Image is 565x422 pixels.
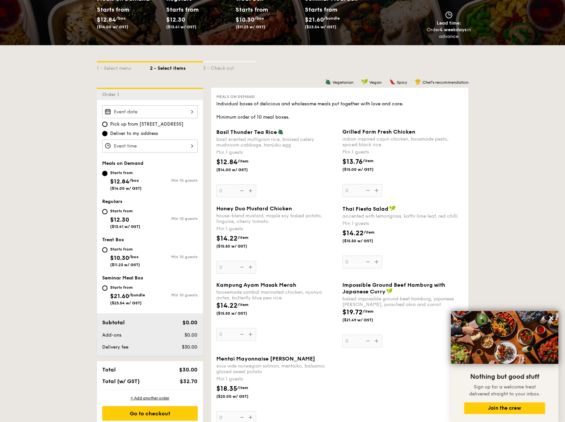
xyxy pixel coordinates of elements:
[469,384,540,397] span: Sign up for a welcome treat delivered straight to your inbox.
[129,293,145,297] span: /bundle
[182,319,197,326] span: $0.00
[216,363,337,374] div: sous vide norwegian salmon, mentaiko, balsamic glazed sweet potato
[342,206,388,212] span: Thai Fiesta Salad
[342,282,445,295] span: Impossible Ground Beef Hamburg with Japanese Curry
[102,275,143,281] span: Seminar Meal Box
[102,378,140,384] span: Total (w/ GST)
[102,209,107,214] input: Starts from$12.30($13.41 w/ GST)Min 10 guests
[216,129,277,135] span: Basil Thunder Tea Rice
[216,226,337,232] div: Min 1 guests
[102,367,116,373] span: Total
[342,317,388,323] span: ($21.49 w/ GST)
[182,344,197,350] span: $30.00
[238,235,248,240] span: /item
[216,376,337,382] div: Min 1 guests
[361,79,368,85] img: icon-vegan.f8ff3823.svg
[342,136,463,148] div: indian inspired cajun chicken, housmade pesto, spiced black rice
[216,289,337,301] div: housemade sambal marinated chicken, nyonya achar, butterfly blue pea rice
[102,395,198,401] div: + Add another order
[102,122,107,127] input: Pick up from [STREET_ADDRESS]
[470,373,539,381] span: Nothing but good stuff
[102,131,107,136] input: Deliver to my address
[332,80,353,85] span: Vegetarian
[342,213,463,219] div: accented with lemongrass, kaffir lime leaf, red chilli
[342,129,415,135] span: Grilled Farm Fresh Chicken
[363,309,374,314] span: /item
[102,406,198,421] div: Go to checkout
[305,25,336,29] span: ($23.54 w/ GST)
[110,208,140,214] div: Starts from
[110,292,129,300] span: $21.60
[166,5,196,15] div: Starts from
[216,302,238,310] span: $14.22
[184,332,197,338] span: $0.00
[216,311,261,316] span: ($15.50 w/ GST)
[102,319,125,326] span: Subtotal
[216,356,315,362] span: Mentai Mayonnaise [PERSON_NAME]
[444,11,454,19] img: icon-clock.2db775ea.svg
[150,255,198,259] div: Min 10 guests
[342,238,388,244] span: ($15.50 w/ GST)
[102,105,198,118] input: Event date
[166,25,196,29] span: ($13.41 w/ GST)
[110,247,140,252] div: Starts from
[363,158,374,163] span: /item
[397,80,407,85] span: Spicy
[236,25,265,29] span: ($11.23 w/ GST)
[150,216,198,221] div: Min 10 guests
[342,220,463,227] div: Min 1 guests
[203,62,256,72] div: 3 - Check out
[150,178,198,183] div: Min 10 guests
[342,149,463,156] div: Min 1 guests
[102,344,128,350] span: Delivery fee
[97,25,128,29] span: ($14.00 w/ GST)
[97,5,126,15] div: Starts from
[102,247,107,253] input: Starts from$10.30/box($11.23 w/ GST)Min 10 guests
[97,16,116,23] span: $12.84
[238,159,248,163] span: /item
[216,235,238,243] span: $14.22
[102,237,124,243] span: Treat Box
[216,385,237,393] span: $18.35
[236,5,265,15] div: Starts from
[325,79,331,85] img: icon-vegetarian.fe4039eb.svg
[216,282,296,288] span: Kampung Ayam Masak Merah
[102,140,198,153] input: Event time
[364,230,375,235] span: /item
[386,288,393,294] img: icon-vegan.f8ff3823.svg
[216,149,337,156] div: Min 1 guests
[150,293,198,297] div: Min 10 guests
[110,224,140,229] span: ($13.41 w/ GST)
[102,199,122,204] span: Regulars
[254,16,264,21] span: /box
[110,263,140,267] span: ($11.23 w/ GST)
[110,254,129,262] span: $10.30
[342,167,388,172] span: ($15.00 w/ GST)
[216,205,292,212] span: Honey Duo Mustard Chicken
[238,302,248,307] span: /item
[97,62,150,72] div: 1 - Select menu
[110,186,142,191] span: ($14.00 w/ GST)
[451,311,558,364] img: DSC07876-Edit02-Large.jpeg
[216,167,261,172] span: ($14.00 w/ GST)
[102,171,107,176] input: Starts from$12.84/box($14.00 w/ GST)Min 10 guests
[110,216,129,223] span: $12.30
[415,79,421,85] img: icon-chef-hat.a58ddaea.svg
[216,101,463,121] div: Individual boxes of delicious and wholesome meals put together with love and care. Minimum order ...
[116,16,126,21] span: /box
[342,229,364,237] span: $14.22
[437,20,461,26] span: Lead time:
[237,385,248,390] span: /item
[216,213,337,224] div: house-blend mustard, maple soy baked potato, linguine, cherry tomato
[427,27,471,40] div: Order in advance
[389,79,395,85] img: icon-spicy.37a8142b.svg
[216,394,261,399] span: ($20.00 w/ GST)
[422,80,468,85] span: Chef's recommendation
[216,137,337,148] div: basil scented multigrain rice, braised celery mushroom cabbage, hanjuku egg
[110,285,145,290] div: Starts from
[324,16,340,21] span: /bundle
[110,130,158,137] span: Deliver to my address
[110,301,142,305] span: ($23.54 w/ GST)
[150,62,203,72] div: 2 - Select items
[546,313,557,323] button: Close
